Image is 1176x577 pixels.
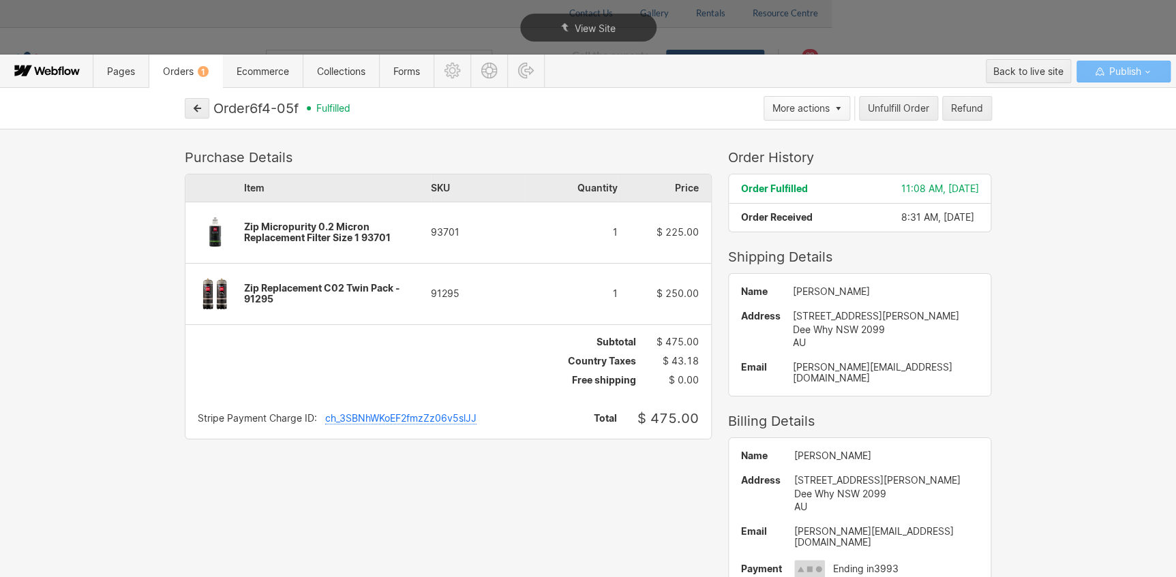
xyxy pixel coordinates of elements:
span: Name [741,450,782,461]
div: ch_3SBNhWKoEF2fmzZz06v5slJJ [325,413,477,424]
span: $ 475.00 [637,410,699,426]
img: Zip Micropurity 0.2 Micron Replacement Filter Size 1 93701 [185,203,244,262]
div: 1 [524,288,618,299]
div: Price [618,174,711,202]
div: Order History [728,149,992,166]
div: [PERSON_NAME] [793,286,979,297]
span: $ 475.00 [657,336,699,347]
span: $ 250.00 [657,287,699,299]
span: Text us [5,33,42,46]
span: Address [741,473,782,487]
span: 8:31 AM, [DATE] [901,211,974,223]
span: Free shipping [572,375,636,386]
div: 91295 [431,288,524,299]
div: Dee Why NSW 2099 [794,487,979,501]
span: $ 0.00 [669,375,699,386]
div: Dee Why NSW 2099 [793,323,979,337]
div: Shipping Details [728,249,992,265]
span: Email [741,526,782,537]
div: [PERSON_NAME][EMAIL_ADDRESS][DOMAIN_NAME] [793,362,979,384]
button: Publish [1076,61,1171,82]
span: Ecommerce [237,65,289,77]
button: Back to live site [986,59,1071,83]
span: 11:08 AM, [DATE] [901,183,978,194]
button: More actions [764,96,850,121]
div: [STREET_ADDRESS][PERSON_NAME] [793,309,979,323]
div: Unfulfill Order [868,103,929,114]
div: Refund [951,103,983,114]
div: Billing Details [728,413,992,429]
span: fulfilled [316,103,350,114]
span: Zip Replacement C02 Twin Pack - 91295 [244,282,400,305]
span: Order Fulfilled [741,183,808,194]
div: AU [793,336,979,349]
span: Email [741,362,781,373]
div: Back to live site [993,61,1064,82]
span: Subtotal [597,337,636,347]
button: Refund [942,96,992,121]
span: $ 43.18 [663,356,699,367]
span: Pages [107,65,135,77]
div: [PERSON_NAME] [794,450,979,461]
div: Stripe Payment Charge ID: [198,413,317,424]
div: Item [244,174,431,202]
span: Zip Micropurity 0.2 Micron Replacement Filter Size 1 93701 [244,221,391,243]
span: Forms [393,65,420,77]
span: View Site [575,22,616,34]
span: Collections [317,65,365,77]
div: 1 [198,66,209,77]
span: Name [741,286,781,297]
div: 93701 [431,227,524,238]
div: [PERSON_NAME][EMAIL_ADDRESS][DOMAIN_NAME] [794,526,979,548]
img: Zip Replacement C02 Twin Pack - 91295 [185,264,244,323]
div: Purchase Details [185,149,712,166]
span: Payment [741,563,782,574]
div: Order 6f4-05f [213,100,299,116]
span: Order Received [741,211,813,223]
div: [STREET_ADDRESS][PERSON_NAME] [794,473,979,487]
div: AU [794,500,979,514]
span: Total [594,413,617,424]
div: Quantity [524,174,618,202]
span: Publish [1106,61,1141,82]
span: Country Taxes [568,356,636,367]
span: Ending in 3993 [833,563,899,574]
span: Address [741,309,781,323]
button: Unfulfill Order [859,96,938,121]
div: SKU [431,174,524,202]
div: 1 [524,227,618,238]
div: More actions [772,103,830,114]
span: Orders [163,65,209,77]
span: $ 225.00 [657,226,699,238]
